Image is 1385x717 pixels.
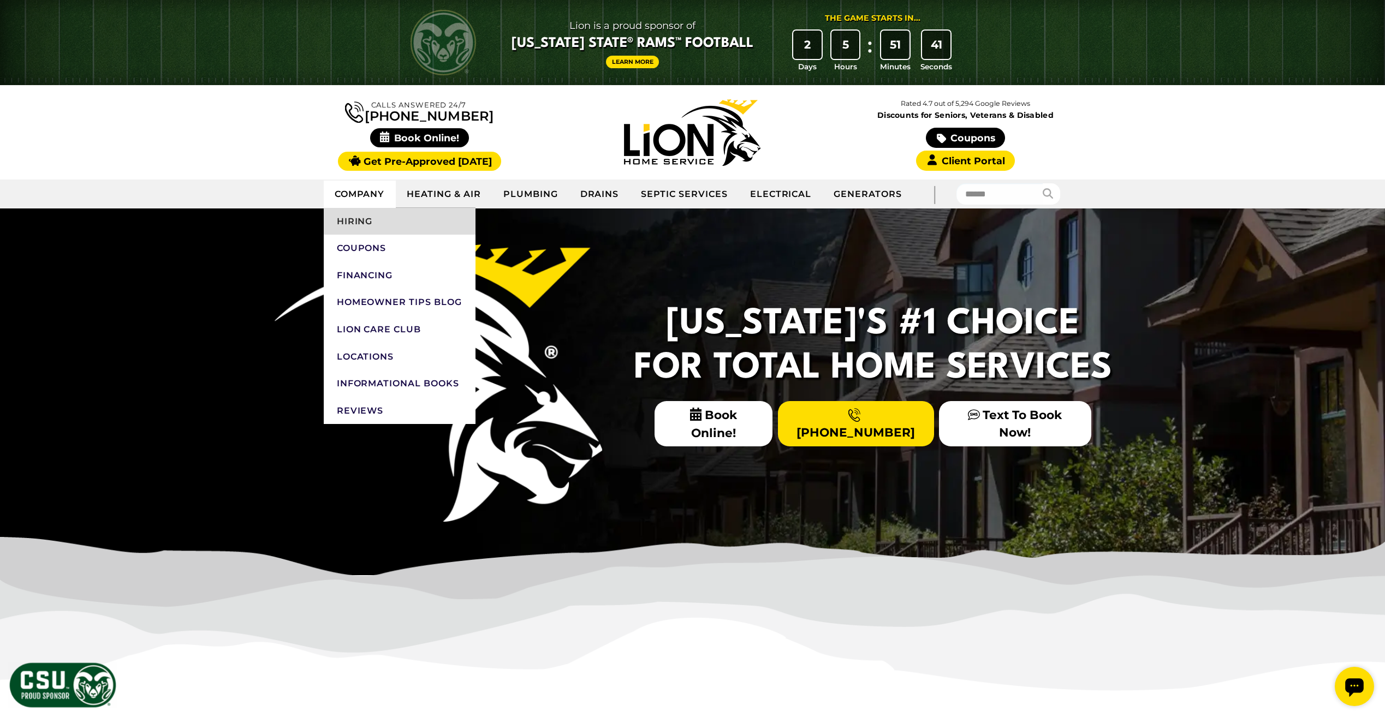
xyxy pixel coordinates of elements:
[624,99,760,166] img: Lion Home Service
[778,401,934,446] a: [PHONE_NUMBER]
[739,181,823,208] a: Electrical
[324,397,475,425] a: Reviews
[922,31,950,59] div: 41
[834,61,857,72] span: Hours
[324,181,396,208] a: Company
[512,17,753,34] span: Lion is a proud sponsor of
[864,31,875,73] div: :
[324,208,475,235] a: Hiring
[630,181,739,208] a: Septic Services
[338,152,501,171] a: Get Pre-Approved [DATE]
[512,34,753,53] span: [US_STATE] State® Rams™ Football
[881,31,910,59] div: 51
[492,181,569,208] a: Plumbing
[793,31,822,59] div: 2
[831,31,860,59] div: 5
[825,13,920,25] div: The Game Starts in...
[4,4,44,44] div: Open chat widget
[345,99,494,123] a: [PHONE_NUMBER]
[655,401,773,446] span: Book Online!
[829,98,1102,110] p: Rated 4.7 out of 5,294 Google Reviews
[823,181,913,208] a: Generators
[569,181,631,208] a: Drains
[831,111,1100,119] span: Discounts for Seniors, Veterans & Disabled
[8,661,117,709] img: CSU Sponsor Badge
[939,401,1091,446] a: Text To Book Now!
[798,61,817,72] span: Days
[411,10,476,75] img: CSU Rams logo
[324,370,475,397] a: Informational Books
[880,61,911,72] span: Minutes
[324,343,475,371] a: Locations
[324,235,475,262] a: Coupons
[627,302,1119,390] h2: [US_STATE]'s #1 Choice For Total Home Services
[926,128,1004,148] a: Coupons
[606,56,659,68] a: Learn More
[396,181,492,208] a: Heating & Air
[916,151,1014,171] a: Client Portal
[913,180,956,208] div: |
[370,128,469,147] span: Book Online!
[920,61,952,72] span: Seconds
[324,316,475,343] a: Lion Care Club
[324,289,475,316] a: Homeowner Tips Blog
[324,262,475,289] a: Financing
